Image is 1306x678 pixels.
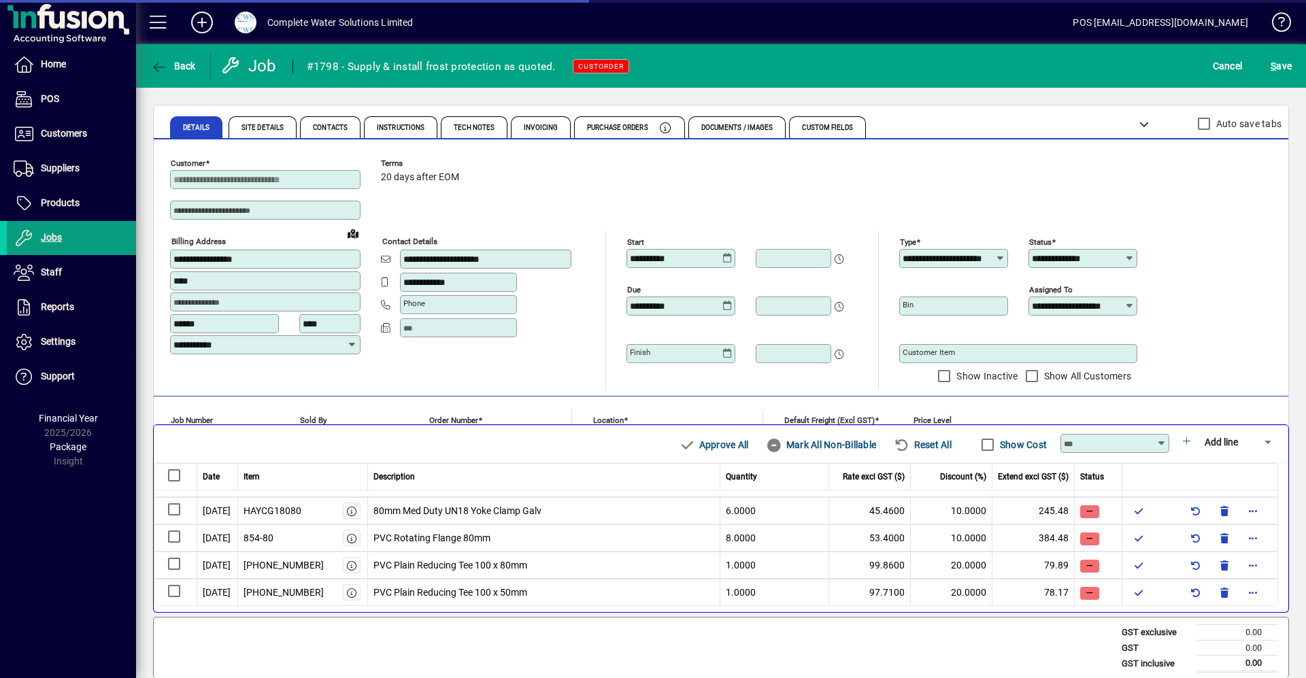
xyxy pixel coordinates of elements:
td: GST [1115,640,1196,656]
div: [PHONE_NUMBER] [244,558,324,573]
td: 1.0000 [720,579,829,606]
span: Instructions [377,124,424,131]
span: Financial Year [39,413,98,424]
span: Extend excl GST ($) [998,471,1069,483]
div: POS [EMAIL_ADDRESS][DOMAIN_NAME] [1073,12,1248,33]
label: Auto save tabs [1213,117,1282,131]
td: 53.4000 [829,524,911,552]
td: PVC Rotating Flange 80mm [368,524,721,552]
a: Reports [7,290,136,324]
span: Home [41,58,66,69]
button: Profile [224,10,267,35]
div: 854-80 [244,531,273,545]
button: Cancel [1209,54,1246,78]
span: Reset All [894,434,952,456]
a: Settings [7,325,136,359]
td: [DATE] [197,579,238,606]
td: 45.4600 [829,497,911,524]
a: Products [7,186,136,220]
td: 0.00 [1196,640,1278,656]
mat-label: Sold by [300,416,326,425]
td: [DATE] [197,552,238,579]
button: More options [1242,500,1264,522]
mat-label: Start [627,237,644,247]
td: 10.0000 [911,524,992,552]
span: Suppliers [41,163,80,173]
mat-label: Customer [171,158,205,168]
td: 1.0000 [720,552,829,579]
span: Custom Fields [802,124,852,131]
span: Description [373,471,415,483]
span: Terms [381,159,463,168]
label: Show Inactive [954,369,1018,383]
a: Home [7,48,136,82]
td: 384.48 [992,524,1075,552]
span: Package [50,441,86,452]
span: Rate excl GST ($) [843,471,905,483]
span: Date [203,471,220,483]
span: Jobs [41,232,62,243]
mat-label: Phone [403,299,425,308]
span: Details [183,124,210,131]
a: POS [7,82,136,116]
button: Mark All Non-Billable [760,433,882,457]
a: Customers [7,117,136,151]
span: Add line [1205,437,1238,447]
label: Show All Customers [1041,369,1132,383]
span: Documents / Images [701,124,773,131]
td: 78.17 [992,579,1075,606]
mat-label: Due [627,285,641,294]
button: Reset All [888,433,957,457]
div: Job [221,55,279,77]
button: More options [1242,581,1264,603]
mat-label: Assigned to [1029,285,1073,294]
span: Cancel [1213,55,1243,77]
a: View on map [342,222,364,244]
span: Settings [41,336,76,347]
span: Support [41,371,75,382]
span: POS [41,93,59,104]
mat-label: Type [900,237,916,247]
mat-label: Job number [171,416,213,425]
mat-label: Price Level [914,416,952,425]
span: Reports [41,301,74,312]
td: 79.89 [992,552,1075,579]
button: Add [180,10,224,35]
span: Status [1080,471,1104,483]
span: Approve All [679,434,748,456]
mat-label: Customer Item [903,348,955,357]
td: [DATE] [197,524,238,552]
span: Quantity [726,471,757,483]
td: 80mm Med Duty UN18 Yoke Clamp Galv [368,497,721,524]
span: Tech Notes [454,124,495,131]
span: CUSTORDER [578,62,624,71]
td: 8.0000 [720,524,829,552]
td: GST exclusive [1115,625,1196,641]
td: 20.0000 [911,579,992,606]
mat-label: Order number [429,416,478,425]
span: 20 days after EOM [381,172,459,183]
app-page-header-button: Back [136,54,211,78]
a: Support [7,360,136,394]
div: HAYCG18080 [244,504,301,518]
a: Knowledge Base [1262,3,1289,47]
button: Save [1267,54,1295,78]
span: Item [244,471,260,483]
td: 10.0000 [911,497,992,524]
span: ave [1271,55,1292,77]
span: Purchase Orders [587,124,648,131]
td: PVC Plain Reducing Tee 100 x 80mm [368,552,721,579]
td: 99.8600 [829,552,911,579]
span: Discount (%) [940,471,986,483]
td: [DATE] [197,497,238,524]
span: Invoicing [524,124,558,131]
button: Back [147,54,199,78]
mat-label: Finish [630,348,650,357]
span: Customers [41,128,87,139]
mat-label: Status [1029,237,1052,247]
mat-label: Location [593,416,624,425]
td: 97.7100 [829,579,911,606]
mat-label: Bin [903,300,914,309]
button: More options [1242,554,1264,576]
span: Mark All Non-Billable [766,434,876,456]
